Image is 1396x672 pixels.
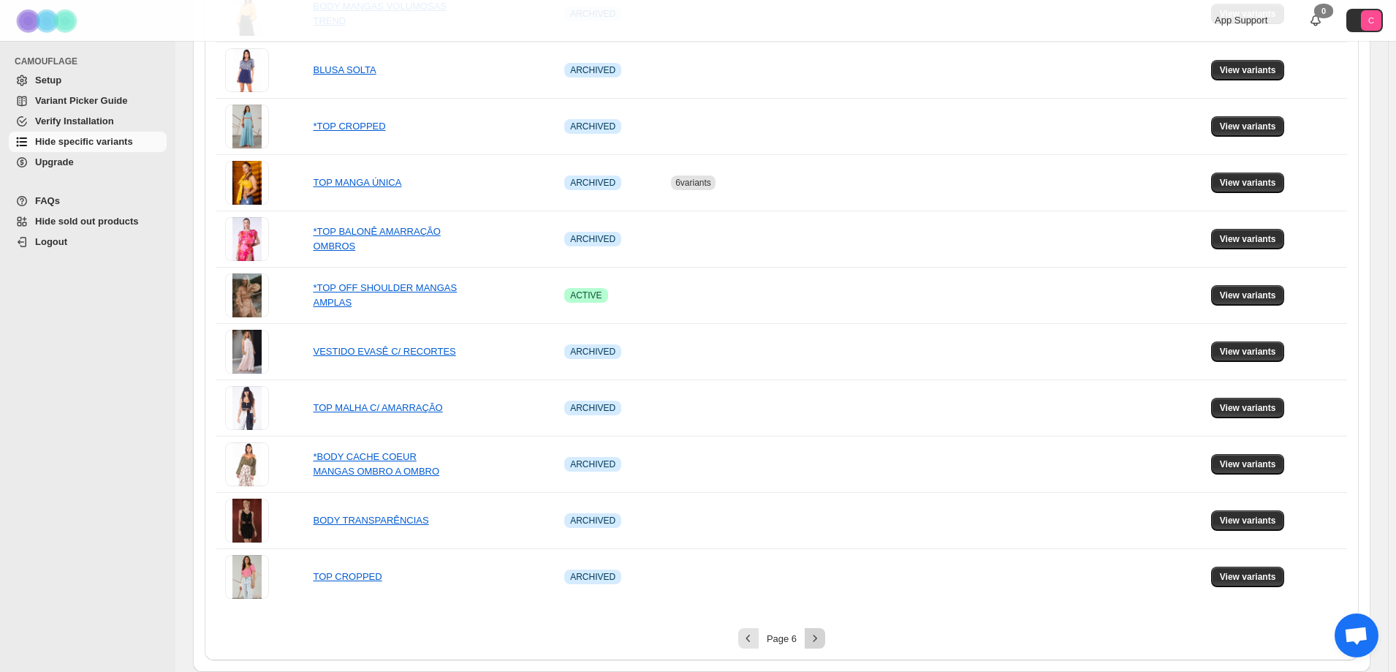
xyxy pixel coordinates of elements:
[9,70,167,91] a: Setup
[1220,121,1276,132] span: View variants
[570,402,615,414] span: ARCHIVED
[9,191,167,211] a: FAQs
[1220,402,1276,414] span: View variants
[35,75,61,86] span: Setup
[12,1,85,41] img: Camouflage
[35,116,114,127] span: Verify Installation
[313,515,428,526] a: BODY TRANSPARÊNCIAS
[35,195,60,206] span: FAQs
[570,121,615,132] span: ARCHIVED
[35,236,67,247] span: Logout
[570,346,615,358] span: ARCHIVED
[313,402,442,413] a: TOP MALHA C/ AMARRAÇÃO
[35,95,127,106] span: Variant Picker Guide
[570,64,615,76] span: ARCHIVED
[313,451,439,477] a: *BODY CACHE COEUR MANGAS OMBRO A OMBRO
[1361,10,1381,31] span: Avatar with initials C
[738,628,759,649] button: Previous
[1220,64,1276,76] span: View variants
[570,233,615,245] span: ARCHIVED
[675,178,711,188] span: 6 variants
[570,177,615,189] span: ARCHIVED
[1211,510,1285,531] button: View variants
[9,132,167,152] a: Hide specific variants
[1220,346,1276,358] span: View variants
[15,56,168,67] span: CAMOUFLAGE
[570,458,615,470] span: ARCHIVED
[1314,4,1333,18] div: 0
[1215,15,1267,26] span: App Support
[9,91,167,111] a: Variant Picker Guide
[1211,341,1285,362] button: View variants
[313,346,455,357] a: VESTIDO EVASÊ C/ RECORTES
[9,111,167,132] a: Verify Installation
[9,232,167,252] a: Logout
[313,121,385,132] a: *TOP CROPPED
[1220,290,1276,301] span: View variants
[313,64,376,75] a: BLUSA SOLTA
[1220,515,1276,526] span: View variants
[570,290,602,301] span: ACTIVE
[35,156,74,167] span: Upgrade
[313,571,382,582] a: TOP CROPPED
[1335,614,1378,657] a: Bate-papo aberto
[1220,458,1276,470] span: View variants
[1211,454,1285,475] button: View variants
[1220,233,1276,245] span: View variants
[767,633,797,644] span: Page 6
[1368,16,1374,25] text: C
[1211,229,1285,249] button: View variants
[1220,177,1276,189] span: View variants
[9,152,167,173] a: Upgrade
[1308,13,1323,28] a: 0
[805,628,825,649] button: Next
[35,136,133,147] span: Hide specific variants
[570,571,615,583] span: ARCHIVED
[313,226,440,252] a: *TOP BALONÊ AMARRAÇÃO OMBROS
[1211,60,1285,80] button: View variants
[1211,116,1285,137] button: View variants
[313,177,401,188] a: TOP MANGA ÚNICA
[313,282,457,308] a: *TOP OFF SHOULDER MANGAS AMPLAS
[1211,285,1285,306] button: View variants
[9,211,167,232] a: Hide sold out products
[216,628,1347,649] nav: Pagination
[1211,398,1285,418] button: View variants
[1346,9,1383,32] button: Avatar with initials C
[570,515,615,526] span: ARCHIVED
[1211,567,1285,587] button: View variants
[35,216,139,227] span: Hide sold out products
[1220,571,1276,583] span: View variants
[1211,173,1285,193] button: View variants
